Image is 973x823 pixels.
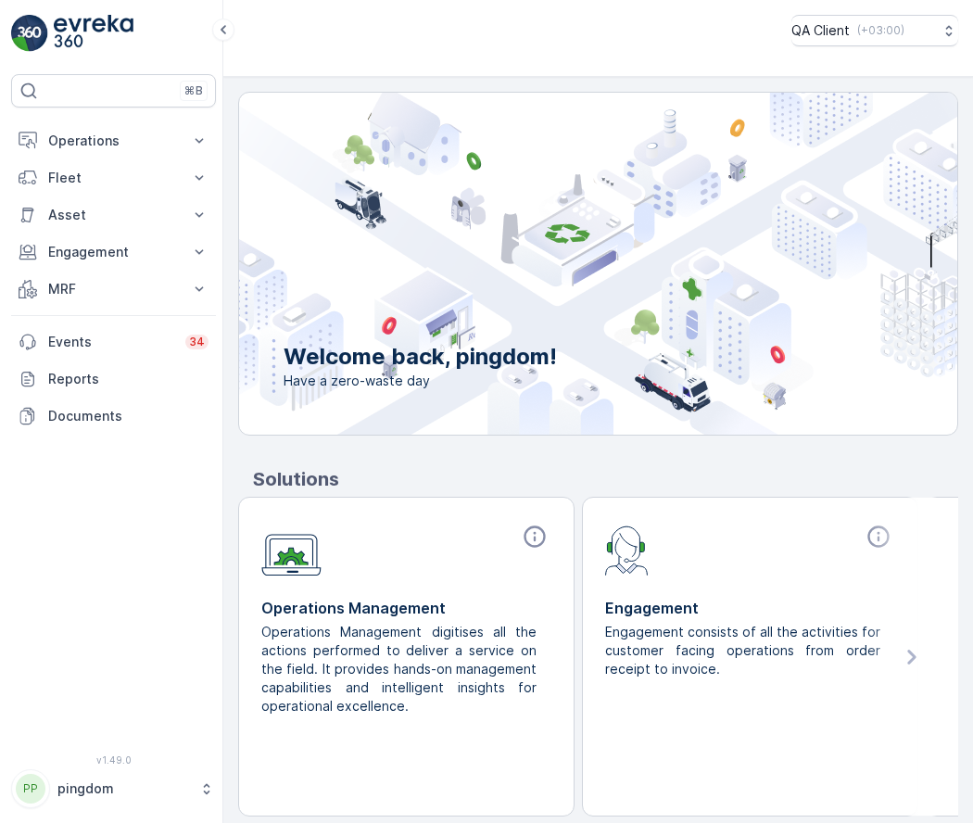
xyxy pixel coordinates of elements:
[11,15,48,52] img: logo
[48,206,179,224] p: Asset
[261,524,322,576] img: module-icon
[11,271,216,308] button: MRF
[54,15,133,52] img: logo_light-DOdMpM7g.png
[605,524,649,576] img: module-icon
[284,342,557,372] p: Welcome back, pingdom!
[48,243,179,261] p: Engagement
[48,280,179,298] p: MRF
[253,465,958,493] p: Solutions
[605,597,895,619] p: Engagement
[11,398,216,435] a: Documents
[791,15,958,46] button: QA Client(+03:00)
[261,623,537,715] p: Operations Management digitises all the actions performed to deliver a service on the field. It p...
[11,122,216,159] button: Operations
[184,83,203,98] p: ⌘B
[261,597,551,619] p: Operations Management
[16,774,45,804] div: PP
[11,234,216,271] button: Engagement
[48,132,179,150] p: Operations
[11,769,216,808] button: PPpingdom
[48,407,208,425] p: Documents
[11,196,216,234] button: Asset
[11,159,216,196] button: Fleet
[48,333,174,351] p: Events
[48,169,179,187] p: Fleet
[791,21,850,40] p: QA Client
[57,779,190,798] p: pingdom
[11,323,216,361] a: Events34
[11,754,216,766] span: v 1.49.0
[605,623,880,678] p: Engagement consists of all the activities for customer facing operations from order receipt to in...
[11,361,216,398] a: Reports
[156,93,957,435] img: city illustration
[189,335,205,349] p: 34
[284,372,557,390] span: Have a zero-waste day
[857,23,904,38] p: ( +03:00 )
[48,370,208,388] p: Reports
